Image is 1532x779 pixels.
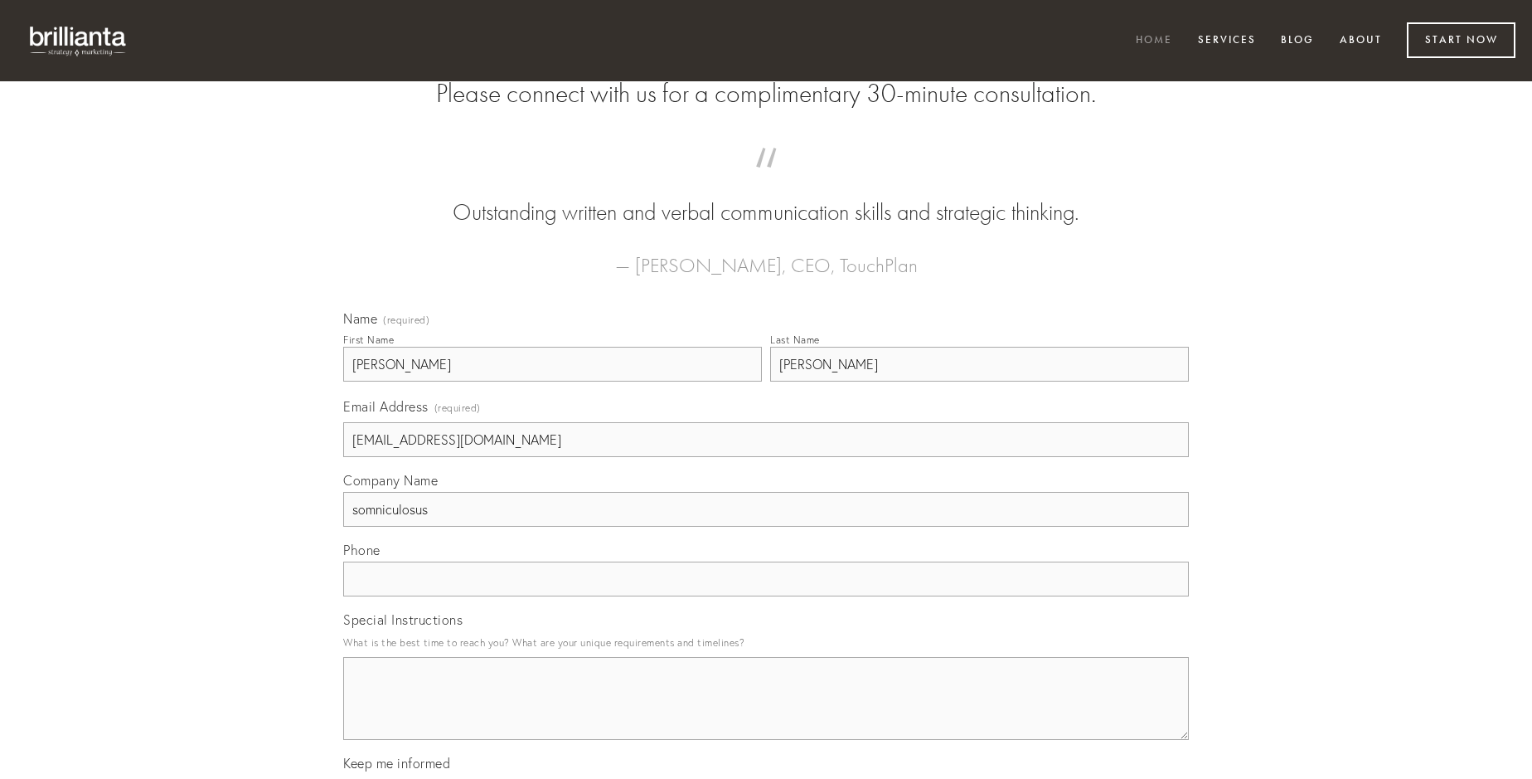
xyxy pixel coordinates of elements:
[434,397,481,419] span: (required)
[770,334,820,346] div: Last Name
[1407,22,1515,58] a: Start Now
[343,398,429,415] span: Email Address
[370,164,1162,197] span: “
[343,755,450,772] span: Keep me informed
[1329,27,1393,55] a: About
[343,334,394,346] div: First Name
[17,17,141,65] img: brillianta - research, strategy, marketing
[343,631,1189,654] p: What is the best time to reach you? What are your unique requirements and timelines?
[1125,27,1183,55] a: Home
[343,611,463,628] span: Special Instructions
[1270,27,1325,55] a: Blog
[343,542,381,558] span: Phone
[1187,27,1267,55] a: Services
[370,164,1162,229] blockquote: Outstanding written and verbal communication skills and strategic thinking.
[343,472,438,489] span: Company Name
[370,229,1162,282] figcaption: — [PERSON_NAME], CEO, TouchPlan
[343,78,1189,110] h2: Please connect with us for a complimentary 30-minute consultation.
[383,315,429,325] span: (required)
[343,310,377,327] span: Name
